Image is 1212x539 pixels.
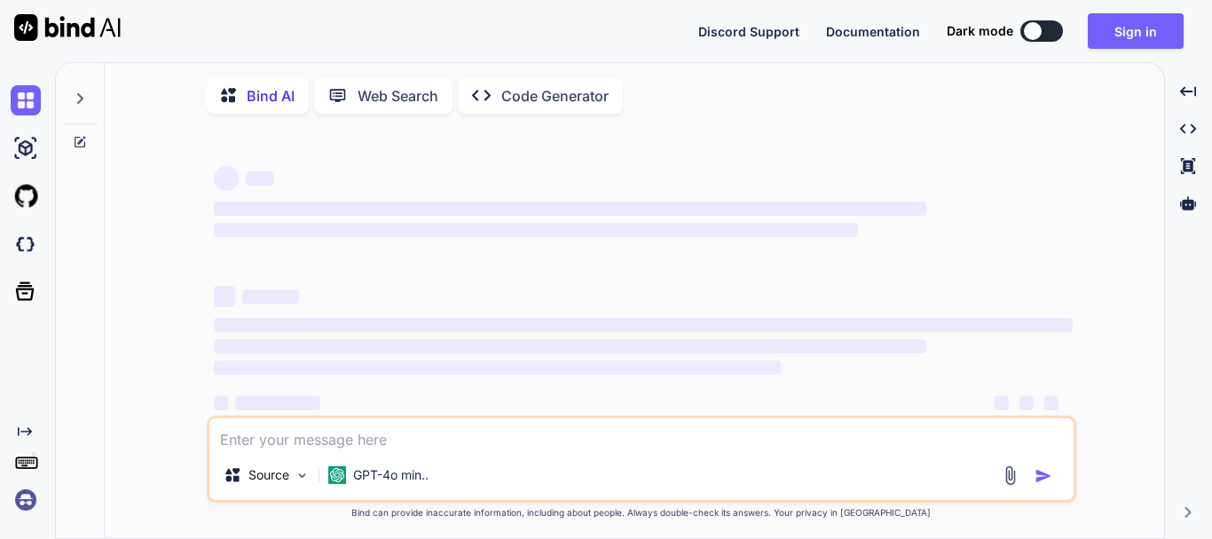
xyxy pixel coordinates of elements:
img: ai-studio [11,133,41,163]
span: ‌ [214,223,858,237]
img: darkCloudIdeIcon [11,229,41,259]
span: ‌ [214,166,239,191]
span: ‌ [214,339,926,353]
img: signin [11,485,41,515]
span: Discord Support [698,24,799,39]
span: Dark mode [947,22,1013,40]
span: ‌ [1019,396,1034,410]
img: GPT-4o mini [328,466,346,484]
button: Discord Support [698,22,799,41]
span: ‌ [1044,396,1059,410]
span: ‌ [214,318,1073,332]
p: Source [248,466,289,484]
img: icon [1035,467,1052,485]
span: ‌ [214,286,235,307]
p: Bind can provide inaccurate information, including about people. Always double-check its answers.... [207,506,1076,519]
p: Web Search [358,85,438,107]
span: ‌ [242,289,299,304]
span: ‌ [995,396,1009,410]
img: attachment [1000,465,1020,486]
img: Pick Models [295,468,310,483]
p: GPT-4o min.. [353,466,429,484]
button: Sign in [1088,13,1184,49]
span: ‌ [214,396,228,410]
span: ‌ [214,202,926,216]
span: ‌ [214,361,781,375]
img: chat [11,85,41,115]
img: Bind AI [14,14,121,41]
span: Documentation [826,24,920,39]
p: Code Generator [501,85,609,107]
button: Documentation [826,22,920,41]
span: ‌ [246,171,274,186]
img: githubLight [11,181,41,211]
p: Bind AI [247,85,295,107]
span: ‌ [235,396,320,410]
